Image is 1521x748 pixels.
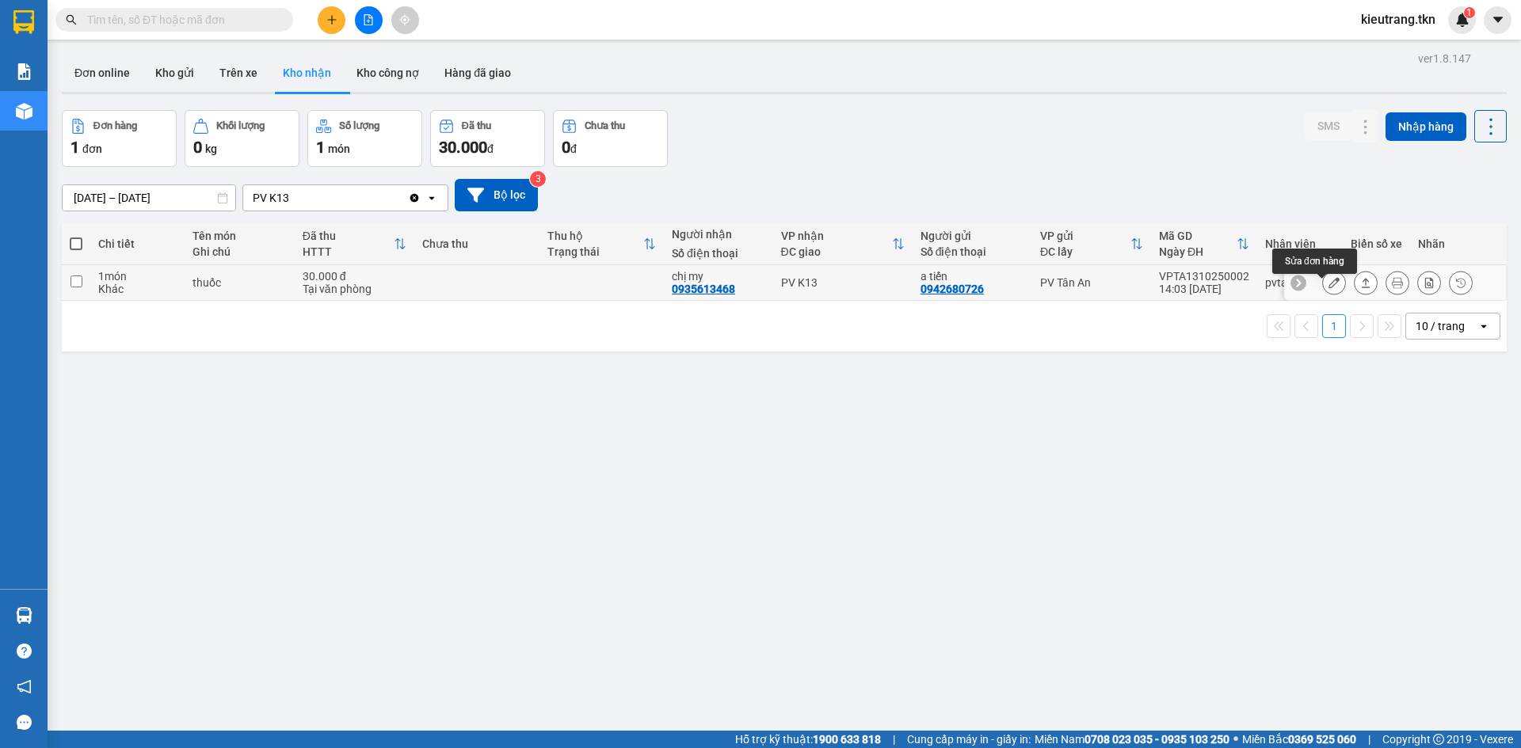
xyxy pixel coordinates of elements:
[98,283,177,295] div: Khác
[672,228,764,241] div: Người nhận
[62,54,143,92] button: Đơn online
[93,120,137,131] div: Đơn hàng
[907,731,1031,748] span: Cung cấp máy in - giấy in:
[71,138,79,157] span: 1
[17,679,32,694] span: notification
[1484,6,1511,34] button: caret-down
[98,270,177,283] div: 1 món
[1159,230,1237,242] div: Mã GD
[185,110,299,167] button: Khối lượng0kg
[553,110,668,167] button: Chưa thu0đ
[1305,112,1352,140] button: SMS
[193,276,287,289] div: thuốc
[813,733,881,746] strong: 1900 633 818
[781,245,892,258] div: ĐC giao
[735,731,881,748] span: Hỗ trợ kỹ thuật:
[270,54,344,92] button: Kho nhận
[408,192,421,204] svg: Clear value
[318,6,345,34] button: plus
[1418,237,1497,250] div: Nhãn
[672,270,764,283] div: chị my
[1035,731,1229,748] span: Miền Nam
[1464,7,1475,18] sup: 1
[1416,318,1465,334] div: 10 / trang
[422,237,531,250] div: Chưa thu
[432,54,524,92] button: Hàng đã giao
[316,138,325,157] span: 1
[17,715,32,730] span: message
[303,270,406,283] div: 30.000 đ
[439,138,487,157] span: 30.000
[921,230,1024,242] div: Người gửi
[672,247,764,260] div: Số điện thoại
[539,223,664,265] th: Toggle SortBy
[1322,314,1346,338] button: 1
[399,14,410,25] span: aim
[455,179,538,211] button: Bộ lọc
[20,115,145,141] b: GỬI : PV K13
[1418,50,1471,67] div: ver 1.8.147
[207,54,270,92] button: Trên xe
[216,120,265,131] div: Khối lượng
[16,607,32,624] img: warehouse-icon
[391,6,419,34] button: aim
[547,245,643,258] div: Trạng thái
[1085,733,1229,746] strong: 0708 023 035 - 0935 103 250
[17,644,32,659] span: question-circle
[13,10,34,34] img: logo-vxr
[462,120,491,131] div: Đã thu
[193,138,202,157] span: 0
[1466,7,1472,18] span: 1
[205,142,217,155] span: kg
[487,142,494,155] span: đ
[562,138,570,157] span: 0
[773,223,913,265] th: Toggle SortBy
[148,39,662,59] li: [STREET_ADDRESS][PERSON_NAME]. [GEOGRAPHIC_DATA], Tỉnh [GEOGRAPHIC_DATA]
[1354,271,1378,294] div: Giao hàng
[326,14,337,25] span: plus
[253,190,289,206] div: PV K13
[1455,13,1470,27] img: icon-new-feature
[1040,230,1130,242] div: VP gửi
[1348,9,1448,29] span: kieutrang.tkn
[781,276,905,289] div: PV K13
[921,245,1024,258] div: Số điện thoại
[893,731,895,748] span: |
[1288,733,1356,746] strong: 0369 525 060
[82,142,102,155] span: đơn
[1159,270,1249,283] div: VPTA1310250002
[291,190,292,206] input: Selected PV K13.
[781,230,892,242] div: VP nhận
[1491,13,1505,27] span: caret-down
[1265,276,1335,289] div: pvtanantc.tkn
[303,283,406,295] div: Tại văn phòng
[1040,276,1143,289] div: PV Tân An
[87,11,274,28] input: Tìm tên, số ĐT hoặc mã đơn
[530,171,546,187] sup: 3
[63,185,235,211] input: Select a date range.
[1233,736,1238,742] span: ⚪️
[1265,237,1335,250] div: Nhân viên
[148,59,662,78] li: Hotline: 1900 8153
[1159,245,1237,258] div: Ngày ĐH
[921,270,1024,283] div: a tiến
[98,237,177,250] div: Chi tiết
[547,230,643,242] div: Thu hộ
[20,20,99,99] img: logo.jpg
[193,245,287,258] div: Ghi chú
[1272,249,1357,274] div: Sửa đơn hàng
[344,54,432,92] button: Kho công nợ
[62,110,177,167] button: Đơn hàng1đơn
[295,223,414,265] th: Toggle SortBy
[1368,731,1370,748] span: |
[425,192,438,204] svg: open
[1159,283,1249,295] div: 14:03 [DATE]
[363,14,374,25] span: file-add
[672,283,735,295] div: 0935613468
[143,54,207,92] button: Kho gửi
[307,110,422,167] button: Số lượng1món
[328,142,350,155] span: món
[1322,271,1346,294] div: Sửa đơn hàng
[66,14,77,25] span: search
[1151,223,1257,265] th: Toggle SortBy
